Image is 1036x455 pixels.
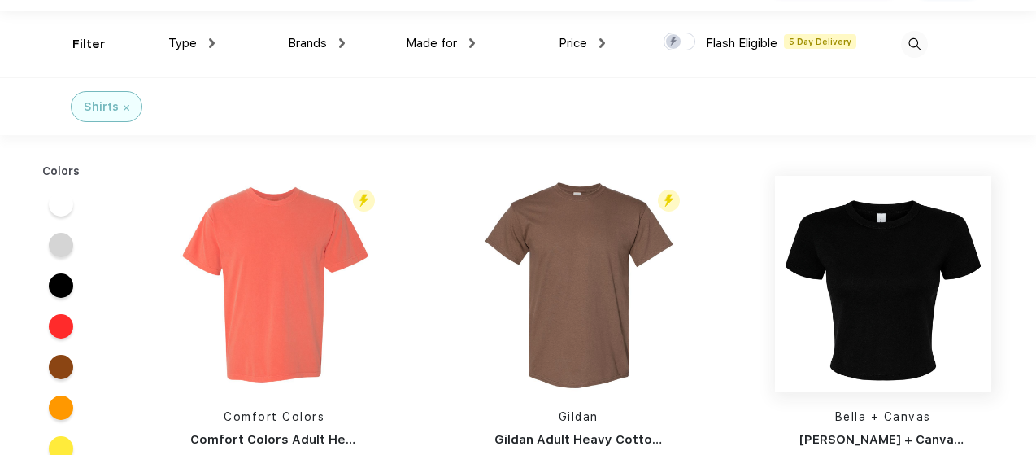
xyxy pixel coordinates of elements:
img: func=resize&h=266 [470,176,686,392]
div: Colors [30,163,93,180]
img: func=resize&h=266 [166,176,382,392]
a: Gildan [559,410,599,423]
img: func=resize&h=266 [775,176,991,392]
span: Type [168,36,197,50]
span: Made for [406,36,457,50]
div: Shirts [84,98,119,116]
a: Gildan Adult Heavy Cotton T-Shirt [494,432,706,447]
a: Comfort Colors Adult Heavyweight T-Shirt [190,432,456,447]
span: Brands [288,36,327,50]
img: filter_cancel.svg [124,105,129,111]
span: 5 Day Delivery [784,34,856,49]
img: dropdown.png [599,38,605,48]
div: Filter [72,35,106,54]
a: Comfort Colors [224,410,324,423]
img: desktop_search.svg [901,31,928,58]
img: flash_active_toggle.svg [658,190,680,212]
img: dropdown.png [339,38,345,48]
img: dropdown.png [209,38,215,48]
img: dropdown.png [469,38,475,48]
a: Bella + Canvas [835,410,931,423]
img: flash_active_toggle.svg [353,190,375,212]
span: Price [559,36,587,50]
span: Flash Eligible [706,36,777,50]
